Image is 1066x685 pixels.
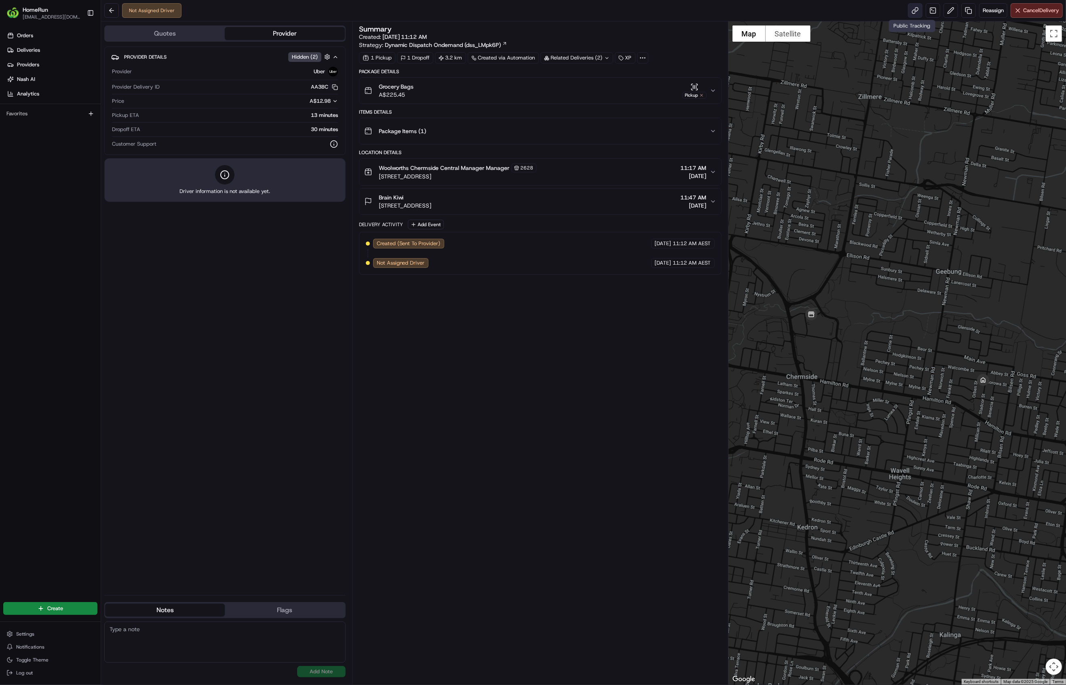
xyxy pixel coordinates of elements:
div: Package Details [359,68,722,75]
div: Public Tracking [889,20,935,32]
button: Pickup [682,83,707,99]
span: Log out [16,670,33,676]
span: Woolworths Chermside Central Manager Manager [379,164,510,172]
span: Notifications [16,644,44,650]
button: Show street map [732,25,766,42]
div: Start new chat [27,78,133,86]
div: Favorites [3,107,97,120]
span: Provider [112,68,132,75]
span: 2628 [521,165,534,171]
span: Package Items ( 1 ) [379,127,426,135]
button: Toggle Theme [3,654,97,666]
a: Orders [3,29,101,42]
span: Pylon [80,138,98,144]
img: uber-new-logo.jpeg [328,67,338,76]
a: Deliveries [3,44,101,57]
a: 💻API Documentation [65,115,133,129]
a: Nash AI [3,73,101,86]
span: Pickup ETA [112,112,139,119]
button: Notifications [3,641,97,653]
span: 11:12 AM AEST [673,240,711,247]
span: Reassign [983,7,1004,14]
div: 📗 [8,119,15,125]
button: A$12.98 [267,98,338,105]
span: 11:12 AM AEST [673,259,711,267]
img: Google [730,674,757,685]
div: Delivery Activity [359,221,403,228]
span: Map data ©2025 Google [1003,679,1047,684]
div: 13 minutes [142,112,338,119]
div: 1 Pickup [359,52,395,64]
div: 30 minutes [144,126,338,133]
div: 1 Dropoff [397,52,433,64]
button: Add Event [408,220,444,229]
span: [DATE] [655,259,671,267]
a: Powered byPylon [57,137,98,144]
a: 📗Knowledge Base [5,115,65,129]
span: Customer Support [112,140,156,148]
span: Provider Delivery ID [112,83,160,91]
a: Created via Automation [468,52,539,64]
button: Keyboard shortcuts [964,679,998,685]
span: Grocery Bags [379,83,414,91]
span: Orders [17,32,33,39]
span: Nash AI [17,76,35,83]
span: Cancel Delivery [1023,7,1059,14]
span: Created (Sent To Provider) [377,240,441,247]
button: Notes [105,604,225,617]
span: Analytics [17,90,39,98]
input: Clear [21,53,133,61]
button: Grocery BagsA$225.45Pickup [359,78,721,104]
button: HomeRunHomeRun[EMAIL_ADDRESS][DOMAIN_NAME] [3,3,84,23]
span: Driver information is not available yet. [179,188,270,195]
span: Dropoff ETA [112,126,140,133]
span: Not Assigned Driver [377,259,425,267]
div: Strategy: [359,41,507,49]
div: Related Deliveries (2) [540,52,613,64]
img: 1736555255976-a54dd68f-1ca7-489b-9aae-adbdc363a1c4 [8,78,23,92]
span: [STREET_ADDRESS] [379,201,432,210]
span: Dynamic Dispatch Ondemand (dss_LMpk6P) [385,41,501,49]
button: Provider [225,27,344,40]
a: Providers [3,58,101,71]
button: [EMAIL_ADDRESS][DOMAIN_NAME] [23,14,80,20]
button: Flags [225,604,344,617]
button: HomeRun [23,6,48,14]
span: Provider Details [124,54,167,60]
span: Providers [17,61,39,68]
span: [DATE] [681,172,707,180]
span: Create [47,605,63,612]
span: Uber [314,68,325,75]
span: 11:47 AM [681,193,707,201]
span: Hidden ( 2 ) [292,53,318,61]
div: Location Details [359,149,722,156]
button: Show satellite imagery [766,25,811,42]
span: [STREET_ADDRESS] [379,172,536,180]
span: Brain Kiwi [379,193,404,201]
button: Reassign [979,3,1007,18]
div: 💻 [68,119,75,125]
a: Analytics [3,87,101,100]
div: 3.2 km [435,52,466,64]
div: Items Details [359,109,722,115]
button: Package Items (1) [359,118,721,144]
span: 11:17 AM [681,164,707,172]
span: Deliveries [17,47,40,54]
span: [DATE] [655,240,671,247]
span: Knowledge Base [16,118,62,126]
span: Price [112,98,124,105]
p: Welcome 👋 [8,33,147,46]
button: AA3BC [311,83,338,91]
div: Pickup [682,92,707,99]
button: Brain Kiwi[STREET_ADDRESS]11:47 AM[DATE] [359,189,721,214]
span: Toggle Theme [16,657,49,663]
button: Woolworths Chermside Central Manager Manager2628[STREET_ADDRESS]11:17 AM[DATE] [359,159,721,185]
span: Settings [16,631,34,637]
img: Nash [8,8,24,25]
button: CancelDelivery [1011,3,1063,18]
button: Settings [3,628,97,640]
button: Hidden (2) [288,52,332,62]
